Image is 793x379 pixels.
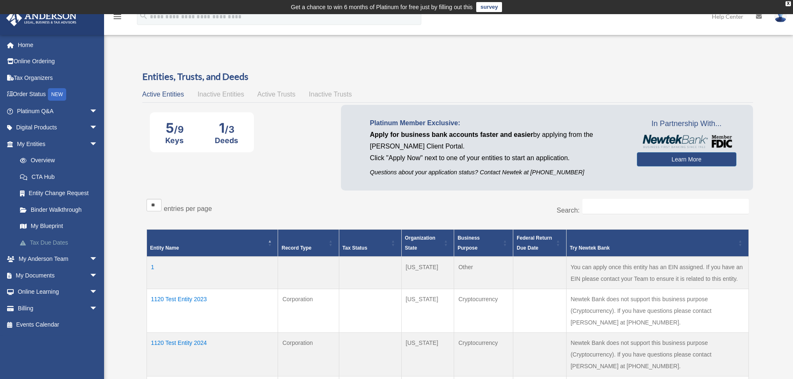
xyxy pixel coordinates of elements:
[6,300,110,317] a: Billingarrow_drop_down
[150,245,179,251] span: Entity Name
[6,284,110,300] a: Online Learningarrow_drop_down
[641,135,732,148] img: NewtekBankLogoSM.png
[147,230,278,257] th: Entity Name: Activate to invert sorting
[197,91,244,98] span: Inactive Entities
[225,124,234,135] span: /3
[6,317,110,333] a: Events Calendar
[89,103,106,120] span: arrow_drop_down
[401,257,454,289] td: [US_STATE]
[401,333,454,377] td: [US_STATE]
[12,168,110,185] a: CTA Hub
[370,117,624,129] p: Platinum Member Exclusive:
[637,117,736,131] span: In Partnership With...
[12,152,106,169] a: Overview
[6,37,110,53] a: Home
[278,289,339,333] td: Corporation
[786,1,791,6] div: close
[6,251,110,268] a: My Anderson Teamarrow_drop_down
[457,235,480,251] span: Business Purpose
[112,15,122,22] a: menu
[89,251,106,268] span: arrow_drop_down
[343,245,368,251] span: Tax Status
[89,300,106,317] span: arrow_drop_down
[165,136,184,145] div: Keys
[6,86,110,103] a: Order StatusNEW
[89,136,106,153] span: arrow_drop_down
[278,333,339,377] td: Corporation
[570,243,736,253] div: Try Newtek Bank
[309,91,352,98] span: Inactive Trusts
[139,11,148,20] i: search
[339,230,401,257] th: Tax Status: Activate to sort
[454,230,513,257] th: Business Purpose: Activate to sort
[174,124,184,135] span: /9
[370,129,624,152] p: by applying from the [PERSON_NAME] Client Portal.
[6,119,110,136] a: Digital Productsarrow_drop_down
[12,234,110,251] a: Tax Due Dates
[12,218,110,235] a: My Blueprint
[147,289,278,333] td: 1120 Test Entity 2023
[89,267,106,284] span: arrow_drop_down
[557,207,579,214] label: Search:
[6,136,110,152] a: My Entitiesarrow_drop_down
[476,2,502,12] a: survey
[637,152,736,166] a: Learn More
[405,235,435,251] span: Organization State
[401,230,454,257] th: Organization State: Activate to sort
[6,267,110,284] a: My Documentsarrow_drop_down
[147,257,278,289] td: 1
[89,119,106,136] span: arrow_drop_down
[566,230,748,257] th: Try Newtek Bank : Activate to sort
[147,333,278,377] td: 1120 Test Entity 2024
[291,2,473,12] div: Get a chance to win 6 months of Platinum for free just by filling out this
[6,53,110,70] a: Online Ordering
[401,289,454,333] td: [US_STATE]
[12,185,110,202] a: Entity Change Request
[566,257,748,289] td: You can apply once this entity has an EIN assigned. If you have an EIN please contact your Team t...
[454,333,513,377] td: Cryptocurrency
[774,10,787,22] img: User Pic
[517,235,552,251] span: Federal Return Due Date
[370,131,533,138] span: Apply for business bank accounts faster and easier
[566,333,748,377] td: Newtek Bank does not support this business purpose (Cryptocurrency). If you have questions please...
[454,257,513,289] td: Other
[513,230,566,257] th: Federal Return Due Date: Activate to sort
[6,103,110,119] a: Platinum Q&Aarrow_drop_down
[48,88,66,101] div: NEW
[142,91,184,98] span: Active Entities
[89,284,106,301] span: arrow_drop_down
[215,120,238,136] div: 1
[370,167,624,178] p: Questions about your application status? Contact Newtek at [PHONE_NUMBER]
[112,12,122,22] i: menu
[454,289,513,333] td: Cryptocurrency
[142,70,753,83] h3: Entities, Trusts, and Deeds
[165,120,184,136] div: 5
[12,201,110,218] a: Binder Walkthrough
[164,205,212,212] label: entries per page
[4,10,79,26] img: Anderson Advisors Platinum Portal
[257,91,296,98] span: Active Trusts
[281,245,311,251] span: Record Type
[278,230,339,257] th: Record Type: Activate to sort
[370,152,624,164] p: Click "Apply Now" next to one of your entities to start an application.
[566,289,748,333] td: Newtek Bank does not support this business purpose (Cryptocurrency). If you have questions please...
[215,136,238,145] div: Deeds
[6,69,110,86] a: Tax Organizers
